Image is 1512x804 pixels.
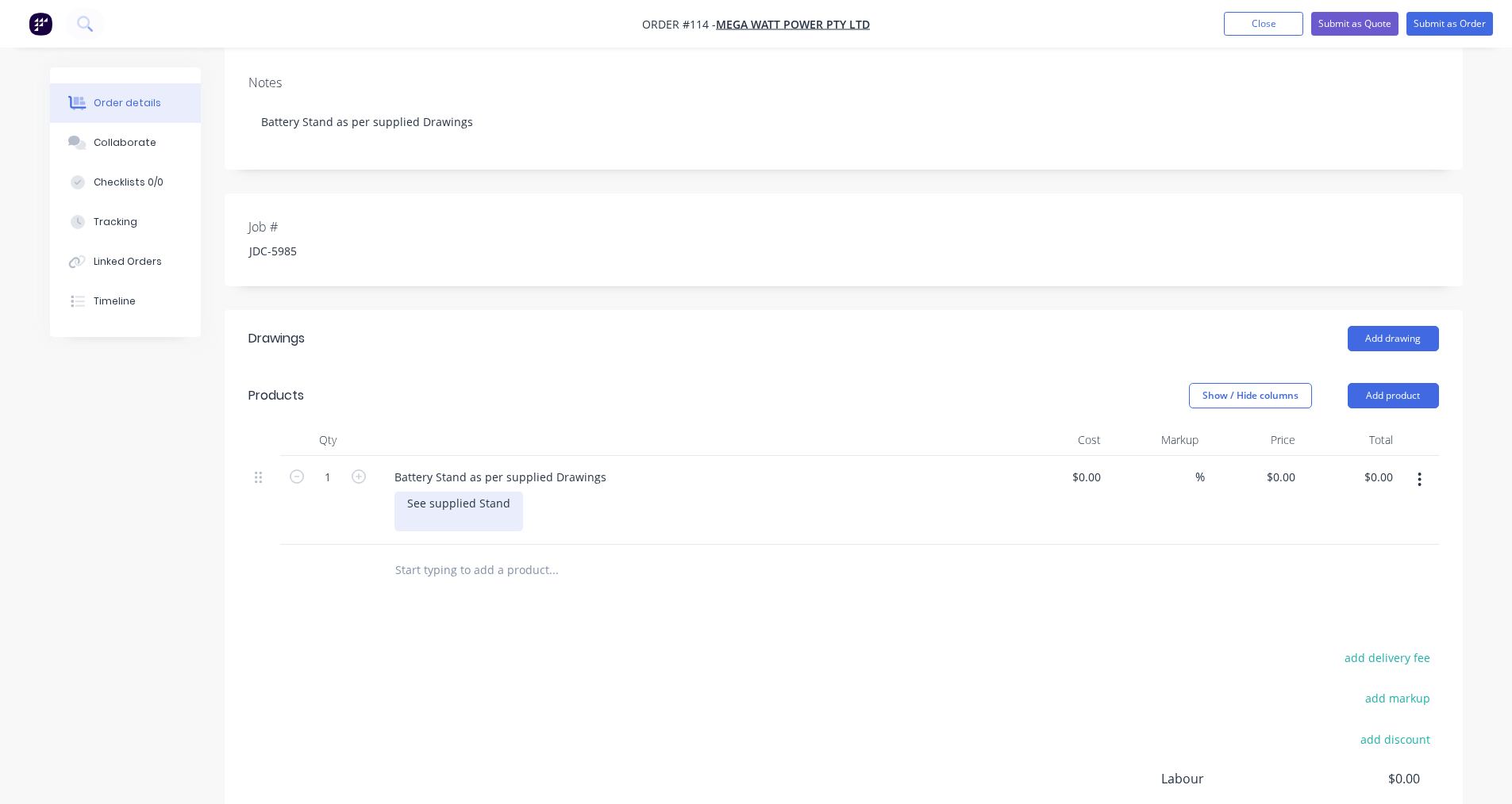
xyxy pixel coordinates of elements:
[29,12,52,36] img: Factory
[248,98,1439,146] div: Battery Stand as per supplied Drawings
[94,175,164,190] div: Checklists 0/0
[1352,728,1439,749] button: add discount
[1224,12,1303,36] button: Close
[94,215,137,229] div: Tracking
[248,386,304,405] div: Products
[50,163,201,202] button: Checklists 0/0
[1189,383,1312,408] button: Show / Hide columns
[248,75,1439,90] div: Notes
[716,17,870,32] a: Mega Watt Power Pty Ltd
[94,96,161,110] div: Order details
[1348,383,1439,408] button: Add product
[94,136,156,150] div: Collaborate
[1161,769,1302,788] span: Labour
[394,492,523,531] div: See supplied Stand
[50,281,201,321] button: Timeline
[1302,769,1419,788] span: $0.00
[237,239,435,262] div: JDC-5985
[50,242,201,281] button: Linked Orders
[382,465,619,488] div: Battery Stand as per supplied Drawings
[642,17,716,32] span: Order #114 -
[1205,424,1302,456] div: Price
[394,554,712,586] input: Start typing to add a product...
[50,202,201,242] button: Tracking
[50,123,201,163] button: Collaborate
[94,255,162,269] div: Linked Orders
[248,217,447,236] label: Job #
[1311,12,1399,36] button: Submit as Quote
[1107,424,1205,456] div: Markup
[50,83,201,123] button: Order details
[248,329,305,348] div: Drawings
[1010,424,1108,456] div: Cost
[1348,326,1439,351] button: Add drawing
[1302,424,1399,456] div: Total
[1357,687,1439,709] button: add markup
[1406,12,1493,36] button: Submit as Order
[1195,468,1205,486] span: %
[1337,647,1439,668] button: add delivery fee
[280,424,375,456] div: Qty
[94,294,136,308] div: Timeline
